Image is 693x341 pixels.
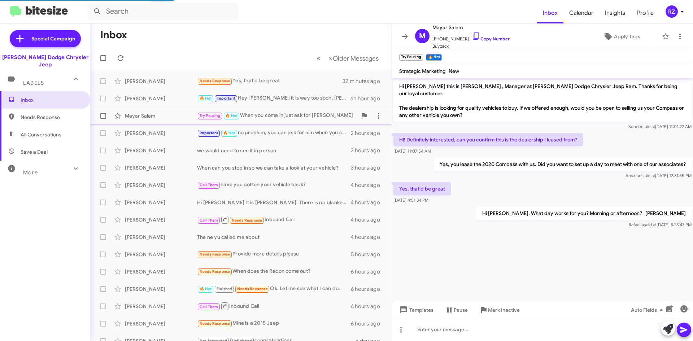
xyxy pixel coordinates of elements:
span: Try Pausing [200,113,221,118]
div: [PERSON_NAME] [125,320,197,327]
div: 6 hours ago [351,320,386,327]
div: 32 minutes ago [343,78,386,85]
div: 2 hours ago [351,130,386,137]
span: Call Them [200,218,218,223]
p: Yes, that'd be great [393,182,451,195]
div: [PERSON_NAME] [125,199,197,206]
span: » [329,54,333,63]
span: Labels [23,80,44,86]
div: 2 hours ago [351,147,386,154]
div: Inbound Call [197,215,350,224]
small: 🔥 Hot [426,54,441,61]
span: [PHONE_NUMBER] [432,32,510,43]
a: Insights [599,3,631,23]
div: Hey [PERSON_NAME] it is way too soon. [PERSON_NAME] [197,94,350,102]
span: Save a Deal [21,148,48,156]
span: [DATE] 4:51:34 PM [393,197,428,203]
div: 6 hours ago [351,285,386,293]
div: Mayar Salem [125,112,197,119]
div: [PERSON_NAME] [125,130,197,137]
div: Inbound Call [197,302,351,311]
span: More [23,169,38,176]
div: we would need to see it in person [197,147,351,154]
div: 3 hours ago [351,164,386,171]
span: New [449,68,459,74]
div: Ok. Let me see what I can do. [197,285,351,293]
div: Provide more details please [197,250,351,258]
span: Rafaella [DATE] 5:23:43 PM [629,222,692,227]
div: [PERSON_NAME] [125,95,197,102]
div: When does the Recon come out? [197,267,351,276]
button: Apply Tags [584,30,658,43]
div: Mine is a 2015 Jeep [197,319,351,328]
button: Mark Inactive [474,303,526,316]
nav: Page navigation example [313,51,383,66]
div: When can you stop in so we can take a look at your vehicle? [197,164,351,171]
p: Yes, you lease the 2020 Compass with us. Did you want to set up a day to meet with one of our ass... [434,158,692,171]
div: no problem, you can ask for him when you come in [197,129,351,137]
span: Amariani [DATE] 12:31:55 PM [626,173,692,178]
span: 🔥 Hot [225,113,237,118]
div: 4 hours ago [350,233,386,241]
button: Pause [439,303,474,316]
span: Strategic Marketing [399,68,446,74]
span: Needs Response [200,269,230,274]
span: Pause [454,303,468,316]
div: [PERSON_NAME] [125,303,197,310]
span: Special Campaign [31,35,75,42]
a: Profile [631,3,659,23]
span: said at [644,222,657,227]
div: [PERSON_NAME] [125,285,197,293]
span: Call Them [200,305,218,309]
small: Try Pausing [399,54,423,61]
p: Hi [PERSON_NAME] this is [PERSON_NAME] , Manager at [PERSON_NAME] Dodge Chrysler Jeep Ram. Thanks... [393,80,692,122]
div: Yes, that'd be great [197,77,343,85]
div: 4 hours ago [350,182,386,189]
span: « [317,54,321,63]
div: [PERSON_NAME] [125,216,197,223]
div: [PERSON_NAME] [125,251,197,258]
p: Hi! Definitely interested, can you confirm this is the dealership I leased from? [393,133,583,146]
span: Needs Response [200,252,230,257]
span: Needs Response [232,218,262,223]
div: 6 hours ago [351,268,386,275]
span: said at [642,173,655,178]
span: Needs Response [200,321,230,326]
span: Templates [398,303,433,316]
span: Sender [DATE] 11:01:22 AM [628,124,692,129]
span: Auto Fields [631,303,666,316]
div: [PERSON_NAME] [125,268,197,275]
div: 4 hours ago [350,199,386,206]
span: Apply Tags [614,30,640,43]
span: Mark Inactive [488,303,520,316]
div: [PERSON_NAME] [125,78,197,85]
input: Search [87,3,239,20]
span: Inbox [21,96,82,104]
div: When you come in just ask for [PERSON_NAME] [197,112,357,120]
div: [PERSON_NAME] [125,147,197,154]
span: All Conversations [21,131,61,138]
span: M [419,30,426,42]
span: 🔥 Hot [223,131,235,135]
span: Older Messages [333,54,379,62]
span: Call Them [200,183,218,187]
span: said at [642,124,655,129]
a: Inbox [537,3,563,23]
span: Needs Response [237,287,268,291]
span: Important [200,131,218,135]
button: Next [324,51,383,66]
a: Special Campaign [10,30,81,47]
h1: Inbox [100,29,127,41]
button: Templates [392,303,439,316]
div: have you gotten your vehicle back? [197,181,350,189]
span: 🔥 Hot [200,287,212,291]
button: Auto Fields [625,303,671,316]
a: Copy Number [472,36,510,41]
span: Finished [217,287,232,291]
div: [PERSON_NAME] [125,233,197,241]
span: Buyback [432,43,510,50]
div: 5 hours ago [351,251,386,258]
